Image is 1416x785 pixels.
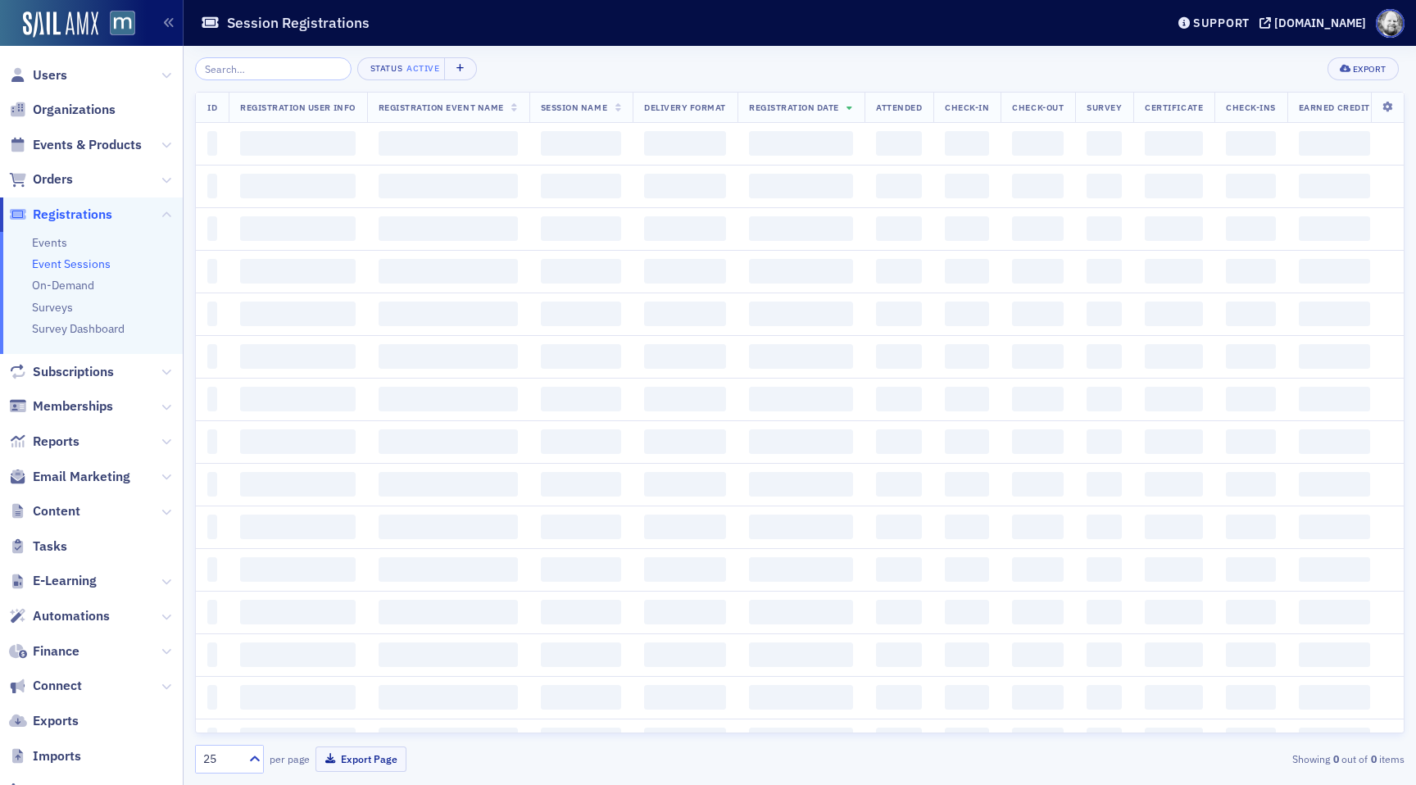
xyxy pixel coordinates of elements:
a: Automations [9,607,110,625]
span: ‌ [1012,302,1064,326]
span: ‌ [945,685,989,710]
span: ‌ [1299,302,1370,326]
span: ‌ [1087,131,1122,156]
span: ‌ [1012,472,1064,497]
span: ‌ [541,642,621,667]
span: ‌ [207,515,217,539]
span: Connect [33,677,82,695]
img: SailAMX [23,11,98,38]
span: ‌ [541,600,621,624]
span: ‌ [379,429,518,454]
span: Reports [33,433,79,451]
span: ‌ [541,259,621,284]
strong: 0 [1368,751,1379,766]
div: Status [370,63,404,74]
span: ‌ [240,642,356,667]
span: ‌ [379,728,518,752]
span: ‌ [945,259,989,284]
span: ‌ [1012,259,1064,284]
span: ‌ [379,302,518,326]
span: ‌ [1299,685,1370,710]
span: ‌ [749,685,853,710]
span: ‌ [945,515,989,539]
span: ‌ [207,259,217,284]
span: ‌ [1087,429,1122,454]
span: ‌ [541,515,621,539]
input: Search… [195,57,352,80]
span: Check-In [945,102,989,113]
span: ‌ [945,728,989,752]
span: ID [207,102,217,113]
span: ‌ [240,344,356,369]
span: ‌ [240,429,356,454]
span: ‌ [876,302,922,326]
span: ‌ [207,387,217,411]
span: ‌ [1299,174,1370,198]
span: ‌ [876,642,922,667]
span: ‌ [1226,344,1276,369]
span: ‌ [541,685,621,710]
span: ‌ [541,472,621,497]
a: Reports [9,433,79,451]
span: ‌ [1145,131,1203,156]
span: ‌ [1087,728,1122,752]
span: Profile [1376,9,1405,38]
span: ‌ [1145,302,1203,326]
span: ‌ [240,472,356,497]
span: ‌ [876,344,922,369]
a: Events & Products [9,136,142,154]
span: ‌ [1226,259,1276,284]
span: ‌ [1226,472,1276,497]
span: ‌ [1299,387,1370,411]
span: Finance [33,642,79,660]
span: ‌ [749,515,853,539]
span: Subscriptions [33,363,114,381]
span: ‌ [240,259,356,284]
span: ‌ [379,174,518,198]
span: ‌ [876,728,922,752]
label: per page [270,751,310,766]
a: On-Demand [32,278,94,293]
span: ‌ [749,344,853,369]
span: ‌ [644,642,726,667]
span: ‌ [541,174,621,198]
span: Earned Credit [1299,102,1370,113]
span: ‌ [1012,216,1064,241]
span: ‌ [644,557,726,582]
span: ‌ [749,302,853,326]
span: ‌ [379,515,518,539]
span: ‌ [945,302,989,326]
span: ‌ [1087,642,1122,667]
span: ‌ [876,174,922,198]
span: ‌ [1012,344,1064,369]
span: ‌ [1299,515,1370,539]
span: ‌ [1226,216,1276,241]
a: Exports [9,712,79,730]
span: ‌ [541,302,621,326]
a: Subscriptions [9,363,114,381]
span: ‌ [207,685,217,710]
span: ‌ [749,174,853,198]
a: Imports [9,747,81,765]
span: ‌ [541,216,621,241]
span: ‌ [207,728,217,752]
span: ‌ [240,216,356,241]
span: ‌ [207,344,217,369]
button: Export Page [315,746,406,772]
span: Content [33,502,80,520]
span: ‌ [876,685,922,710]
span: ‌ [240,728,356,752]
span: ‌ [207,600,217,624]
span: Automations [33,607,110,625]
span: ‌ [1145,685,1203,710]
span: ‌ [1012,600,1064,624]
span: ‌ [1145,472,1203,497]
span: ‌ [644,515,726,539]
span: ‌ [1145,600,1203,624]
span: ‌ [644,429,726,454]
span: ‌ [379,259,518,284]
div: Showing out of items [1013,751,1405,766]
span: ‌ [876,429,922,454]
span: ‌ [1012,387,1064,411]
